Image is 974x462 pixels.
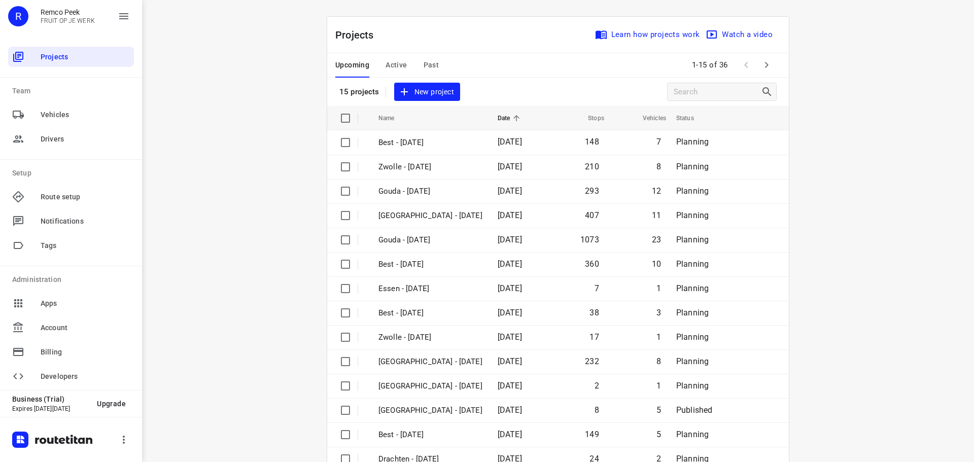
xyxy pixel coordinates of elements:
span: Tags [41,240,130,251]
p: Zwolle - [DATE] [378,161,482,173]
span: Route setup [41,192,130,202]
span: 360 [585,259,599,269]
span: [DATE] [498,137,522,147]
p: Administration [12,274,134,285]
div: R [8,6,28,26]
span: Upcoming [335,59,369,72]
div: Account [8,317,134,338]
span: Planning [676,332,709,342]
span: Planning [676,283,709,293]
p: Best - [DATE] [378,137,482,149]
p: Expires [DATE][DATE] [12,405,89,412]
span: Active [386,59,407,72]
p: Gouda - [DATE] [378,234,482,246]
span: 17 [589,332,599,342]
span: Published [676,405,713,415]
span: Vehicles [630,112,666,124]
span: [DATE] [498,162,522,171]
span: 293 [585,186,599,196]
span: 7 [595,283,599,293]
span: 11 [652,210,661,220]
div: Tags [8,235,134,256]
span: [DATE] [498,186,522,196]
span: Planning [676,186,709,196]
span: [DATE] [498,357,522,366]
span: 5 [656,430,661,439]
span: Status [676,112,707,124]
span: 8 [656,357,661,366]
p: Antwerpen - Thursday [378,380,482,392]
span: [DATE] [498,405,522,415]
div: Route setup [8,187,134,207]
span: [DATE] [498,332,522,342]
span: 1 [656,283,661,293]
span: 3 [656,308,661,317]
span: [DATE] [498,308,522,317]
span: Next Page [756,55,777,75]
p: Zwolle - [DATE] [378,332,482,343]
span: Planning [676,357,709,366]
div: Billing [8,342,134,362]
span: 1-15 of 36 [688,54,732,76]
span: 5 [656,405,661,415]
p: Setup [12,168,134,179]
div: Projects [8,47,134,67]
p: Gouda - [DATE] [378,186,482,197]
span: 23 [652,235,661,244]
div: Vehicles [8,104,134,125]
span: 8 [595,405,599,415]
span: Developers [41,371,130,382]
button: Upgrade [89,395,134,413]
span: Planning [676,308,709,317]
span: Vehicles [41,110,130,120]
p: Best - [DATE] [378,307,482,319]
span: Past [424,59,439,72]
span: 210 [585,162,599,171]
span: 148 [585,137,599,147]
span: Notifications [41,216,130,227]
span: Apps [41,298,130,309]
span: New project [400,86,454,98]
span: Drivers [41,134,130,145]
span: 1 [656,332,661,342]
div: Search [761,86,776,98]
div: Apps [8,293,134,313]
span: Planning [676,162,709,171]
p: Gemeente Rotterdam - Thursday [378,405,482,416]
div: Drivers [8,129,134,149]
span: Billing [41,347,130,358]
span: Upgrade [97,400,126,408]
p: Best - [DATE] [378,429,482,441]
p: [GEOGRAPHIC_DATA] - [DATE] [378,210,482,222]
span: [DATE] [498,283,522,293]
span: Name [378,112,408,124]
span: Planning [676,235,709,244]
span: 38 [589,308,599,317]
p: Team [12,86,134,96]
span: [DATE] [498,381,522,390]
span: 1 [656,381,661,390]
p: Essen - [DATE] [378,283,482,295]
p: Projects [335,27,382,43]
span: 407 [585,210,599,220]
span: Date [498,112,524,124]
div: Developers [8,366,134,386]
span: 2 [595,381,599,390]
span: 1073 [580,235,599,244]
span: [DATE] [498,235,522,244]
p: Best - [DATE] [378,259,482,270]
p: Zwolle - Thursday [378,356,482,368]
input: Search projects [674,84,761,100]
p: 15 projects [339,87,379,96]
span: [DATE] [498,430,522,439]
div: Notifications [8,211,134,231]
span: 8 [656,162,661,171]
span: Planning [676,259,709,269]
span: Previous Page [736,55,756,75]
span: Planning [676,381,709,390]
p: FRUIT OP JE WERK [41,17,95,24]
span: [DATE] [498,259,522,269]
span: 10 [652,259,661,269]
span: Projects [41,52,130,62]
span: 232 [585,357,599,366]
